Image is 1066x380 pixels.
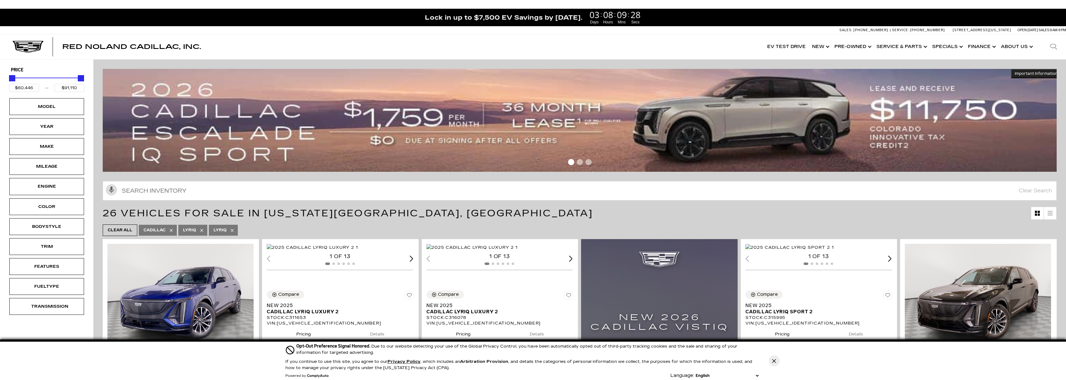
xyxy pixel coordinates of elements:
div: Stock : C311653 [267,315,414,320]
span: 09 [616,10,628,19]
div: 1 / 2 [426,244,573,251]
div: 1 / 2 [267,244,413,251]
span: 28 [630,10,641,19]
span: [PHONE_NUMBER] [853,28,888,32]
span: Clear All [108,226,132,234]
div: 1 / 2 [905,244,1051,354]
div: Bodystyle [31,223,62,230]
a: New 2025Cadillac LYRIQ Luxury 2 [267,302,414,315]
span: 08 [602,10,614,19]
div: Price [9,73,84,92]
div: Make [31,143,62,150]
div: 1 of 13 [745,253,892,260]
a: New [809,34,831,59]
span: Secs [630,19,641,25]
span: Open [DATE] [1017,28,1038,32]
div: EngineEngine [9,178,84,195]
div: Compare [438,292,459,297]
div: Compare [278,292,299,297]
span: Go to slide 1 [568,159,574,165]
button: Close Button [769,355,780,366]
span: Sales: [839,28,852,32]
div: Maximum Price [78,75,84,81]
div: ColorColor [9,198,84,215]
button: details tab [838,326,874,340]
a: New 2025Cadillac LYRIQ Luxury 2 [426,302,573,315]
div: 1 / 2 [107,244,254,354]
span: Important Information [1015,71,1058,76]
button: pricing tab [764,326,801,340]
span: LYRIQ [214,226,227,234]
div: Model [31,103,62,110]
a: Service: [PHONE_NUMBER] [890,28,946,32]
div: YearYear [9,118,84,135]
div: 1 of 13 [267,253,413,260]
button: Important Information [1011,69,1061,78]
div: Powered by [285,374,329,378]
span: Sales: [1039,28,1050,32]
div: 1 / 2 [745,244,892,251]
img: 2509-September-FOM-Escalade-IQ-Lease9 [103,69,1061,172]
a: Red Noland Cadillac, Inc. [62,44,201,50]
div: Engine [31,183,62,190]
div: FeaturesFeatures [9,258,84,275]
span: Cadillac LYRIQ Luxury 2 [426,309,569,315]
div: Trim [31,243,62,250]
div: Stock : C315995 [745,315,892,320]
span: New 2025 [267,302,409,309]
div: Due to our website detecting your use of the Global Privacy Control, you have been automatically ... [296,343,760,356]
a: Privacy Policy [387,359,420,364]
div: TransmissionTransmission [9,298,84,315]
a: Specials [929,34,965,59]
button: Compare Vehicle [745,291,783,299]
img: Cadillac Dark Logo with Cadillac White Text [12,41,44,53]
div: Year [31,123,62,130]
img: 2025 Cadillac LYRIQ Sport 2 1 [745,244,834,251]
span: 9 AM-6 PM [1050,28,1066,32]
div: Fueltype [31,283,62,290]
a: New 2025Cadillac LYRIQ Sport 2 [745,302,892,315]
div: Stock : C316078 [426,315,573,320]
button: pricing tab [445,326,481,340]
span: 03 [589,10,600,19]
span: : [600,10,602,19]
span: Mins [616,19,628,25]
span: New 2025 [745,302,888,309]
div: Language: [670,373,694,378]
div: Next slide [569,256,573,262]
a: ComplyAuto [307,374,329,378]
button: pricing tab [285,326,322,340]
a: Close [1055,12,1063,19]
span: Go to slide 3 [585,159,592,165]
select: Language Select [694,373,760,379]
div: Features [31,263,62,270]
div: ModelModel [9,98,84,115]
div: VIN: [US_VEHICLE_IDENTIFICATION_NUMBER] [745,320,892,326]
div: Transmission [31,303,62,310]
a: Pre-Owned [831,34,873,59]
div: FueltypeFueltype [9,278,84,295]
span: Hours [602,19,614,25]
span: Cadillac [143,226,166,234]
h5: Price [11,67,82,73]
a: About Us [998,34,1035,59]
img: 2025 Cadillac LYRIQ Luxury 2 1 [426,244,518,251]
a: Finance [965,34,998,59]
p: If you continue to use this site, you agree to our , which includes an , and details the categori... [285,359,752,370]
img: 2025 Cadillac LYRIQ Sport 1 1 [107,244,254,354]
img: 2025 Cadillac LYRIQ Sport 2 1 [905,244,1051,354]
span: Lyriq [183,226,196,234]
div: Mileage [31,163,62,170]
a: Sales: [PHONE_NUMBER] [839,28,890,32]
button: details tab [359,326,395,340]
div: MileageMileage [9,158,84,175]
div: BodystyleBodystyle [9,218,84,235]
span: Opt-Out Preference Signal Honored . [296,344,371,349]
div: Color [31,203,62,210]
div: VIN: [US_VEHICLE_IDENTIFICATION_NUMBER] [267,320,414,326]
input: Maximum [54,84,84,92]
div: Minimum Price [9,75,15,81]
